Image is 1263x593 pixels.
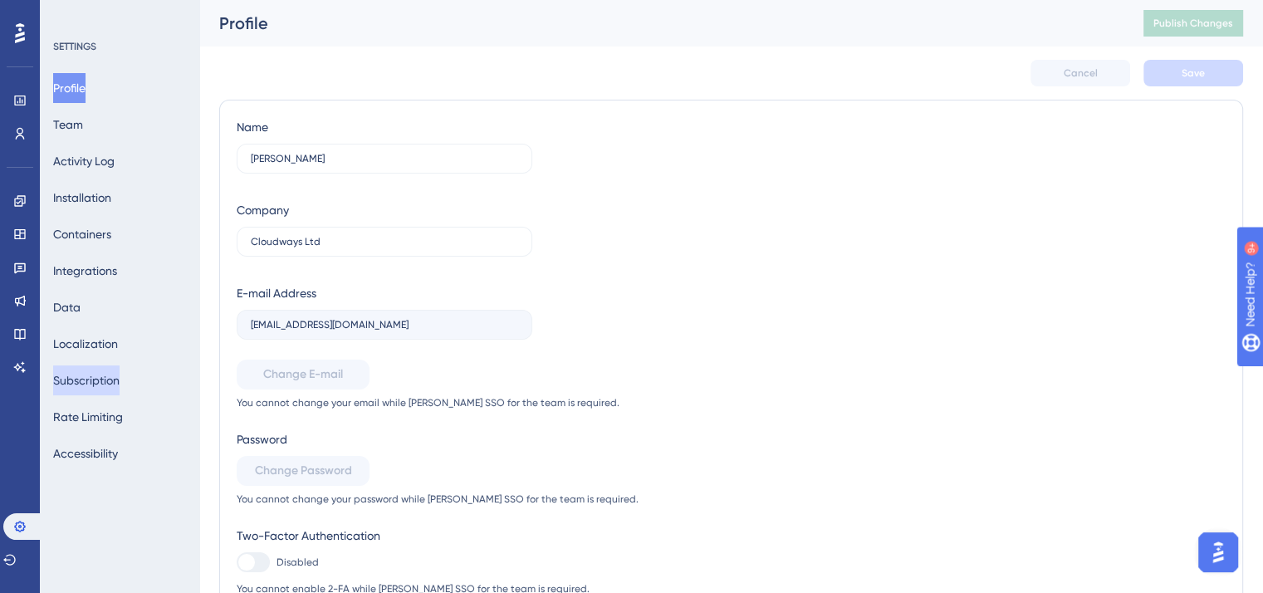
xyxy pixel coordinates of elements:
button: Integrations [53,256,117,286]
input: Company Name [251,236,518,247]
button: Publish Changes [1143,10,1243,37]
span: Need Help? [39,4,104,24]
button: Save [1143,60,1243,86]
div: Profile [219,12,1102,35]
div: SETTINGS [53,40,188,53]
span: You cannot change your email while [PERSON_NAME] SSO for the team is required. [237,396,639,409]
span: Change Password [255,461,352,481]
button: Accessibility [53,439,118,468]
input: E-mail Address [251,319,518,331]
button: Change E-mail [237,360,370,390]
div: Company [237,200,289,220]
button: Localization [53,329,118,359]
button: Rate Limiting [53,402,123,432]
span: Change E-mail [263,365,343,385]
button: Activity Log [53,146,115,176]
span: Cancel [1064,66,1098,80]
div: Password [237,429,639,449]
button: Subscription [53,365,120,395]
button: Installation [53,183,111,213]
span: You cannot change your password while [PERSON_NAME] SSO for the team is required. [237,493,639,506]
span: Publish Changes [1153,17,1233,30]
div: Name [237,117,268,137]
span: Disabled [277,556,319,569]
button: Cancel [1030,60,1130,86]
button: Profile [53,73,86,103]
iframe: UserGuiding AI Assistant Launcher [1193,527,1243,577]
button: Data [53,292,81,322]
button: Team [53,110,83,140]
div: 9+ [113,8,123,22]
div: E-mail Address [237,283,316,303]
button: Containers [53,219,111,249]
div: Two-Factor Authentication [237,526,639,546]
button: Change Password [237,456,370,486]
span: Save [1182,66,1205,80]
input: Name Surname [251,153,518,164]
